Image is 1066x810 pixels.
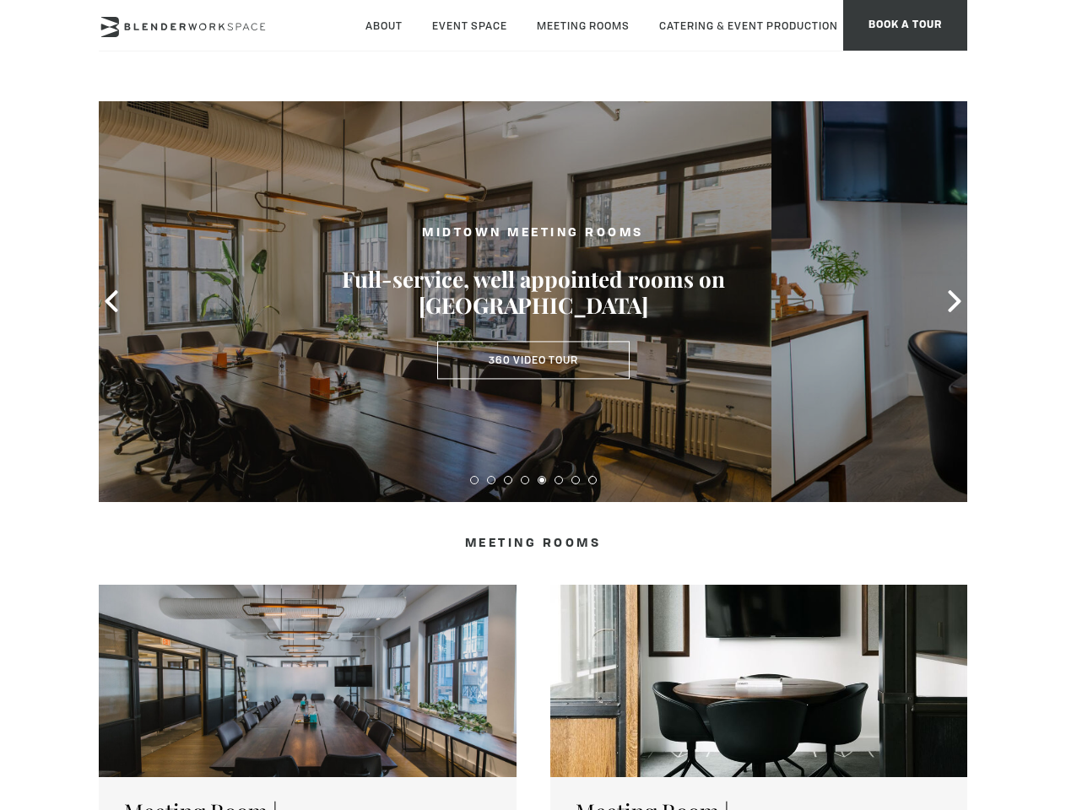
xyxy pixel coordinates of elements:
h3: Full-service, well appointed rooms on [GEOGRAPHIC_DATA] [339,267,728,319]
a: 360 Video Tour [437,341,630,380]
h2: MIDTOWN MEETING ROOMS [339,224,728,245]
h4: Meeting Rooms [183,536,883,551]
iframe: Chat Widget [762,594,1066,810]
